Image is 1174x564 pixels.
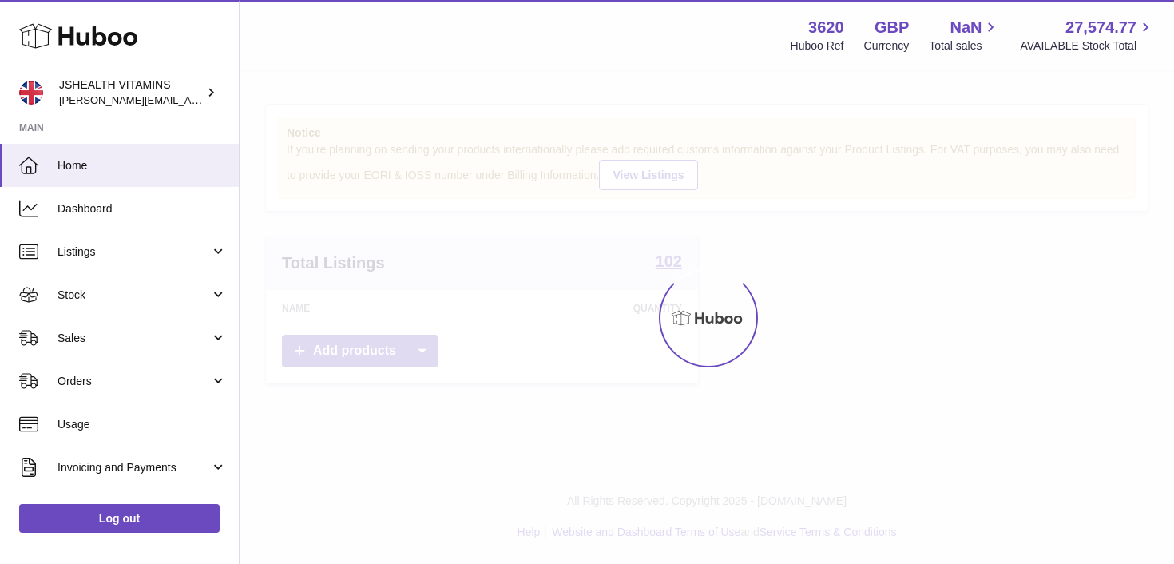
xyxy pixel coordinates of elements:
div: Currency [864,38,910,54]
span: Listings [58,244,210,260]
span: Usage [58,417,227,432]
a: NaN Total sales [929,17,1000,54]
span: Stock [58,288,210,303]
span: NaN [950,17,982,38]
span: AVAILABLE Stock Total [1020,38,1155,54]
span: Sales [58,331,210,346]
strong: 3620 [808,17,844,38]
span: Invoicing and Payments [58,460,210,475]
div: Huboo Ref [791,38,844,54]
span: Total sales [929,38,1000,54]
span: [PERSON_NAME][EMAIL_ADDRESS][DOMAIN_NAME] [59,93,320,106]
span: Orders [58,374,210,389]
strong: GBP [875,17,909,38]
span: 27,574.77 [1065,17,1136,38]
div: JSHEALTH VITAMINS [59,77,203,108]
a: Log out [19,504,220,533]
span: Dashboard [58,201,227,216]
span: Home [58,158,227,173]
img: francesca@jshealthvitamins.com [19,81,43,105]
a: 27,574.77 AVAILABLE Stock Total [1020,17,1155,54]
